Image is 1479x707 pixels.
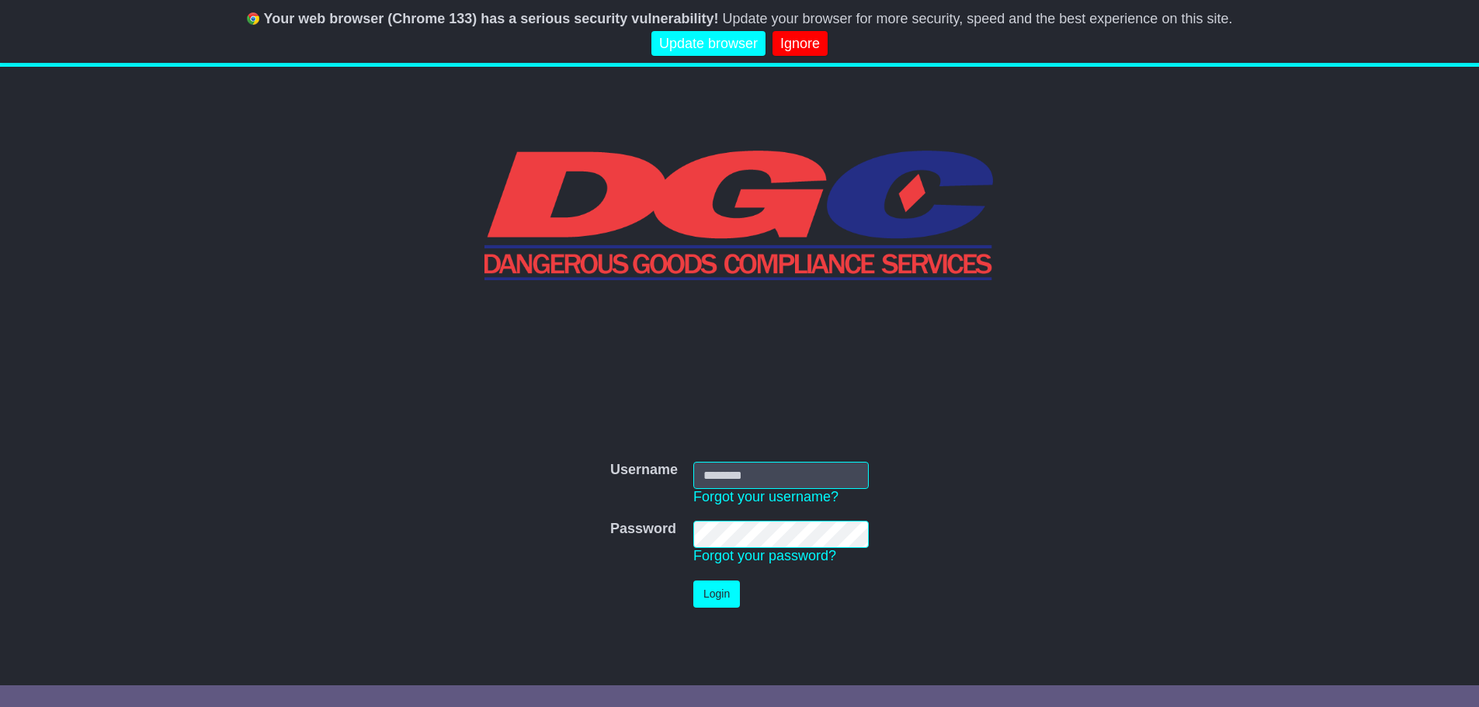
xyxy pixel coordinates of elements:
label: Username [610,462,678,479]
b: Your web browser (Chrome 133) has a serious security vulnerability! [264,11,719,26]
label: Password [610,521,676,538]
a: Forgot your username? [693,489,838,504]
a: Forgot your password? [693,548,836,563]
a: Update browser [651,31,766,57]
span: Update your browser for more security, speed and the best experience on this site. [722,11,1232,26]
button: Login [693,581,740,608]
img: DGC QLD [484,148,995,280]
a: Ignore [772,31,828,57]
